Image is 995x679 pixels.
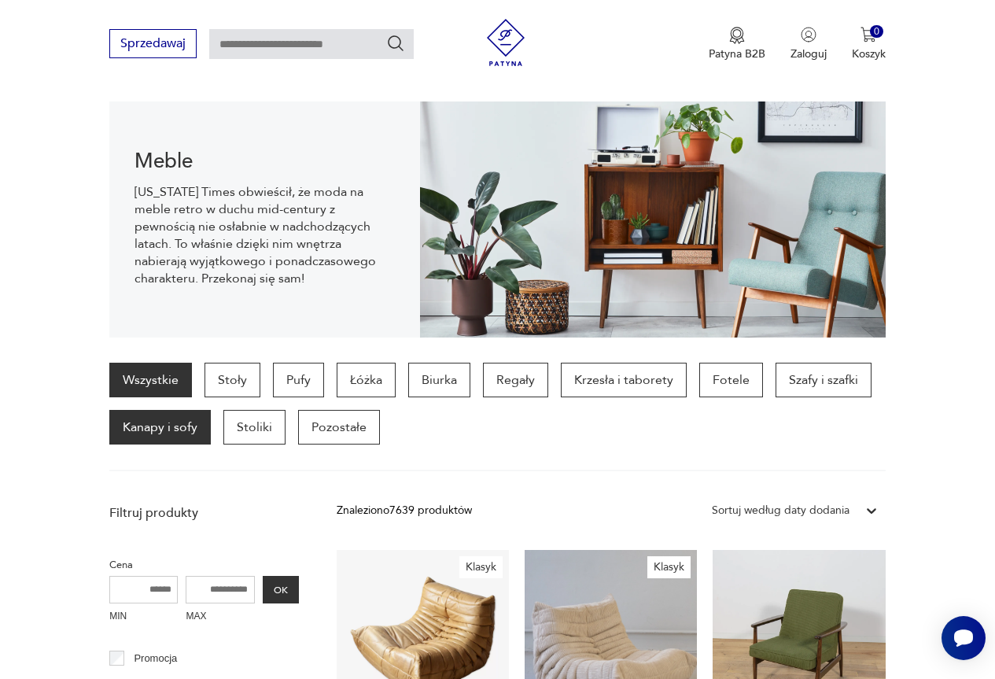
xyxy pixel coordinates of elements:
img: Ikonka użytkownika [801,27,816,42]
button: 0Koszyk [852,27,886,61]
img: Meble [420,101,886,338]
p: [US_STATE] Times obwieścił, że moda na meble retro w duchu mid-century z pewnością nie osłabnie w... [135,183,395,287]
button: Zaloguj [790,27,827,61]
a: Pozostałe [298,410,380,445]
div: 0 [870,25,883,39]
label: MIN [109,603,178,631]
a: Regały [483,363,548,397]
a: Stoliki [223,410,286,445]
p: Patyna B2B [709,46,765,61]
p: Koszyk [852,46,886,61]
img: Ikona medalu [729,27,745,44]
a: Krzesła i taborety [561,363,687,397]
a: Sprzedawaj [109,39,197,50]
a: Pufy [273,363,324,397]
a: Ikona medaluPatyna B2B [709,27,765,61]
div: Znaleziono 7639 produktów [337,502,472,519]
button: Patyna B2B [709,27,765,61]
button: OK [263,576,299,603]
a: Biurka [408,363,470,397]
button: Szukaj [386,34,405,53]
a: Szafy i szafki [776,363,872,397]
p: Cena [109,556,299,574]
label: MAX [186,603,254,631]
a: Stoły [205,363,260,397]
button: Sprzedawaj [109,29,197,58]
iframe: Smartsupp widget button [942,616,986,660]
a: Fotele [699,363,763,397]
img: Patyna - sklep z meblami i dekoracjami vintage [482,19,529,66]
a: Kanapy i sofy [109,410,211,445]
div: Sortuj według daty dodania [712,502,849,519]
p: Filtruj produkty [109,504,299,522]
a: Łóżka [337,363,396,397]
img: Ikona koszyka [860,27,876,42]
a: Wszystkie [109,363,192,397]
p: Zaloguj [790,46,827,61]
h1: Meble [135,152,395,171]
p: Promocja [134,650,177,667]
